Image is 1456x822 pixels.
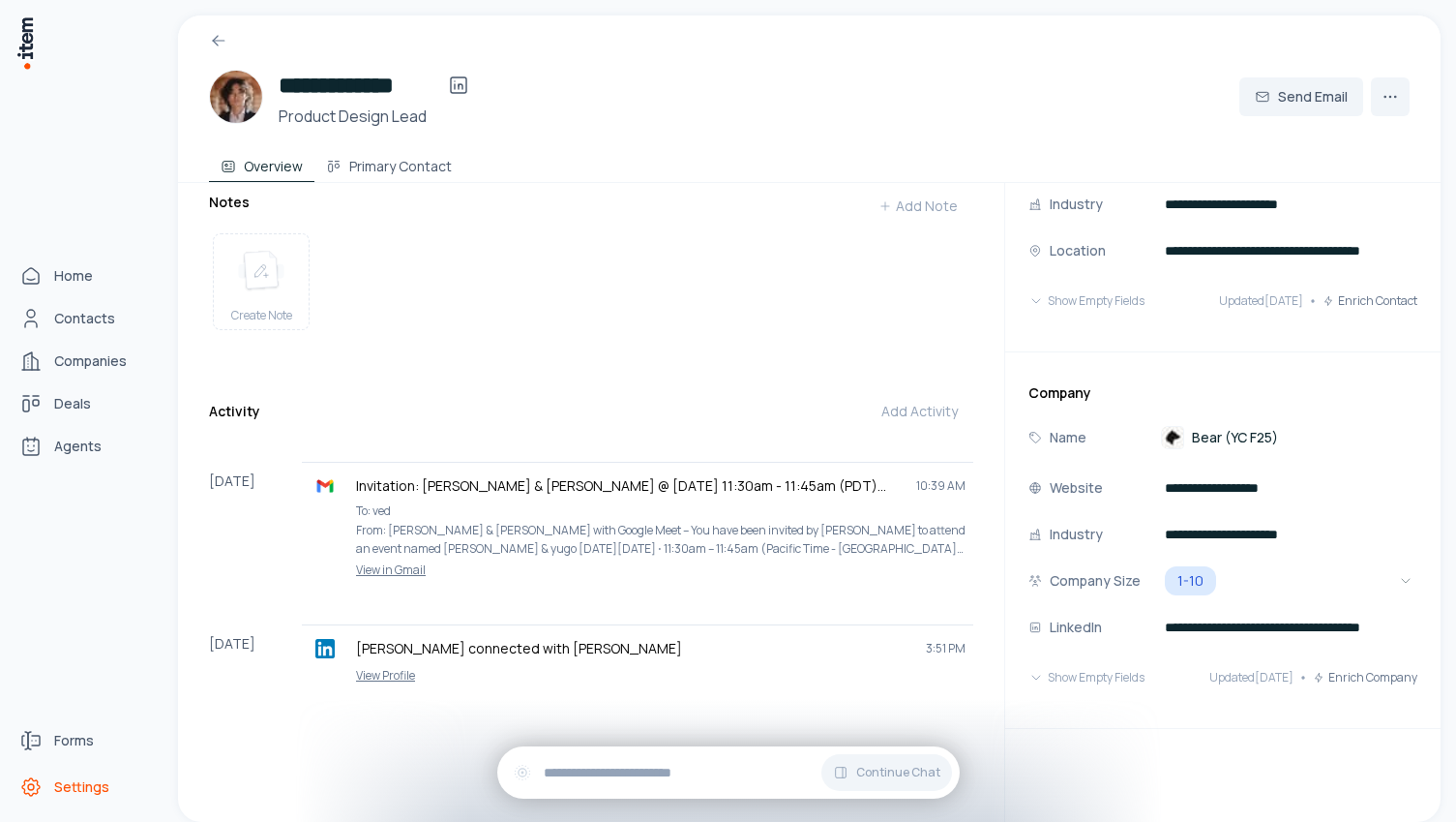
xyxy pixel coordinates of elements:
[1050,427,1086,448] p: Name
[54,437,102,456] span: Agents
[54,777,109,797] span: Settings
[1209,670,1293,685] span: Updated [DATE]
[926,641,966,656] span: 3:51 PM
[54,351,127,371] span: Companies
[1050,617,1102,638] p: LinkedIn
[878,197,958,216] div: Add Note
[314,143,463,182] button: Primary Contact
[1050,240,1106,261] p: Location
[54,394,91,413] span: Deals
[54,266,93,286] span: Home
[12,299,159,338] a: Contacts
[315,639,335,658] img: linkedin logo
[356,476,901,496] p: Invitation: [PERSON_NAME] & [PERSON_NAME] @ [DATE] 11:30am - 11:45am (PDT) ([EMAIL_ADDRESS])
[1161,426,1184,449] img: Bear (YC F25)
[1219,293,1303,309] span: Updated [DATE]
[1050,477,1103,499] p: Website
[1371,77,1410,116] button: More actions
[238,250,284,292] img: create note
[209,70,263,124] img: Yugo Imanishi
[209,402,260,421] h3: Activity
[310,668,966,684] a: View Profile
[315,476,335,496] img: gmail logo
[863,187,973,226] button: Add Note
[209,462,302,586] div: [DATE]
[356,639,910,658] p: [PERSON_NAME] connected with [PERSON_NAME]
[1028,282,1144,320] button: Show Empty Fields
[310,563,966,578] a: View in Gmail
[1050,570,1141,592] p: Company Size
[1050,194,1103,215] p: Industry
[209,193,250,212] h3: Notes
[279,105,478,128] h3: Product Design Lead
[12,721,159,760] a: Forms
[1028,658,1144,697] button: Show Empty Fields
[1028,383,1417,403] h3: Company
[821,754,952,791] button: Continue Chat
[12,257,159,295] a: Home
[54,309,115,328] span: Contacts
[1161,426,1278,449] a: Bear (YC F25)
[1313,658,1417,697] button: Enrich Company
[1239,77,1363,116] button: Send Email
[1050,524,1103,545] p: Industry
[15,15,35,71] img: Item Brain Logo
[1322,282,1417,320] button: Enrich Contact
[856,765,940,780] span: Continue Chat
[54,731,94,750] span: Forms
[213,233,310,330] button: create noteCreate Note
[209,143,314,182] button: Overview
[12,384,159,423] a: deals
[12,768,159,807] a: Settings
[1192,428,1278,447] span: Bear (YC F25)
[231,308,292,323] span: Create Note
[356,502,966,559] p: To: ved From: [PERSON_NAME] & [PERSON_NAME] with Google Meet – You have been invited by [PERSON_N...
[916,478,966,494] span: 10:39 AM
[12,342,159,381] a: Companies
[1278,87,1348,107] span: Send Email
[497,746,960,799] div: Continue Chat
[12,427,159,466] a: Agents
[209,624,302,691] div: [DATE]
[866,392,973,431] button: Add Activity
